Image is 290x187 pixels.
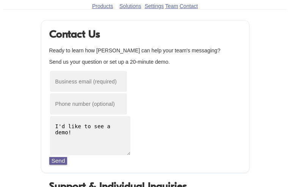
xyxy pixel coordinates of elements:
a: Settings [144,3,164,9]
input: Business email (required) [49,70,128,93]
p: Send us your question or set up a 20-minute demo. [49,59,241,65]
a: Solutions [119,3,141,9]
h1: Contact Us [49,28,241,40]
a: Products [92,3,113,9]
button: Send [49,157,67,165]
p: Ready to learn how [PERSON_NAME] can help your team's messaging? [49,47,241,53]
a: Contact [180,3,198,9]
a: Team [165,3,178,9]
textarea: I'd like to see a demo! [49,115,131,156]
input: Phone number (optional) [49,93,128,115]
